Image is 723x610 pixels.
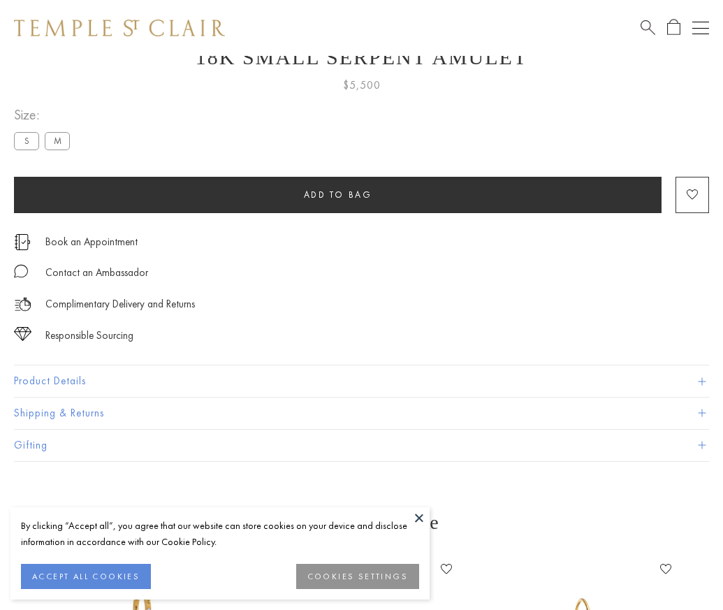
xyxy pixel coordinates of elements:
[45,296,195,313] p: Complimentary Delivery and Returns
[14,45,709,69] h1: 18K Small Serpent Amulet
[641,19,655,36] a: Search
[304,189,372,201] span: Add to bag
[14,177,662,213] button: Add to bag
[14,296,31,313] img: icon_delivery.svg
[343,76,381,94] span: $5,500
[14,103,75,126] span: Size:
[296,564,419,589] button: COOKIES SETTINGS
[14,365,709,397] button: Product Details
[14,430,709,461] button: Gifting
[14,132,39,150] label: S
[14,398,709,429] button: Shipping & Returns
[14,20,225,36] img: Temple St. Clair
[21,518,419,550] div: By clicking “Accept all”, you agree that our website can store cookies on your device and disclos...
[692,20,709,36] button: Open navigation
[667,19,680,36] a: Open Shopping Bag
[14,327,31,341] img: icon_sourcing.svg
[45,132,70,150] label: M
[45,327,133,344] div: Responsible Sourcing
[14,264,28,278] img: MessageIcon-01_2.svg
[45,234,138,249] a: Book an Appointment
[45,264,148,282] div: Contact an Ambassador
[21,564,151,589] button: ACCEPT ALL COOKIES
[14,234,31,250] img: icon_appointment.svg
